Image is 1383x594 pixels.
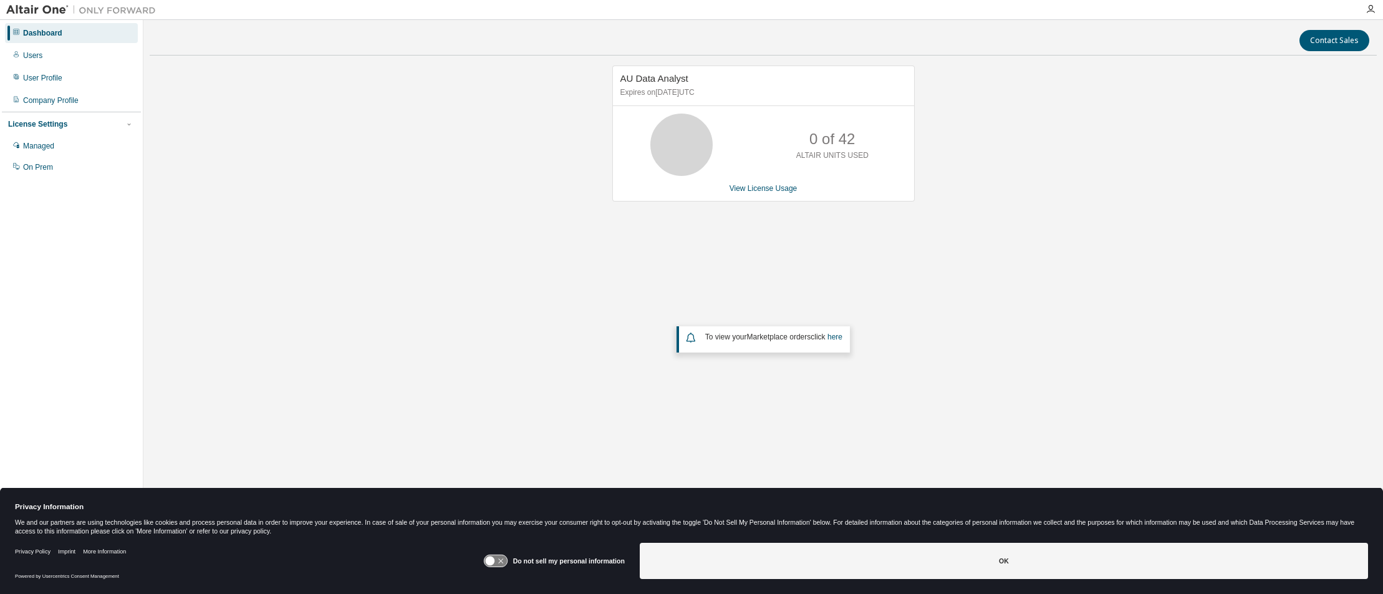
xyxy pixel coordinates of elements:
[1299,30,1369,51] button: Contact Sales
[8,119,67,129] div: License Settings
[23,162,53,172] div: On Prem
[23,73,62,83] div: User Profile
[827,333,842,341] a: here
[620,73,688,84] span: AU Data Analyst
[705,333,842,341] span: To view your click
[730,184,798,193] a: View License Usage
[23,51,42,61] div: Users
[23,95,79,105] div: Company Profile
[23,141,54,151] div: Managed
[620,87,904,98] p: Expires on [DATE] UTC
[6,4,162,16] img: Altair One
[809,129,855,150] p: 0 of 42
[796,150,869,161] p: ALTAIR UNITS USED
[747,333,811,341] em: Marketplace orders
[23,28,62,38] div: Dashboard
